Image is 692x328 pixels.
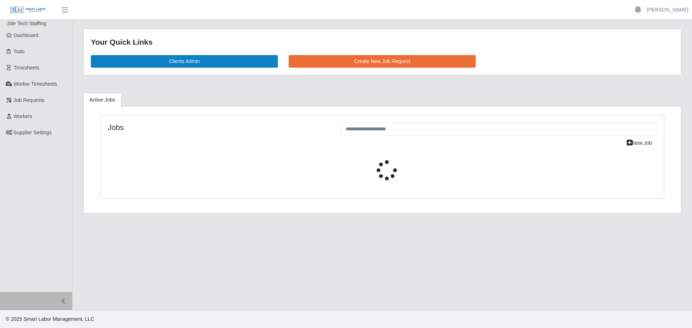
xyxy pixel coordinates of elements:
[91,36,674,48] div: Your Quick Links
[14,32,39,38] span: Dashboard
[647,6,688,14] a: [PERSON_NAME]
[108,123,330,132] h4: Jobs
[14,65,40,71] span: Timesheets
[14,97,45,103] span: Job Requests
[622,137,657,149] a: New Job
[289,55,476,68] a: Create New Job Request
[14,49,25,54] span: Todo
[83,93,121,107] a: Active Jobs
[6,316,94,322] span: © 2025 Smart Labor Management, LLC
[7,21,46,26] span: Site Tech Staffing
[91,55,278,68] a: Clients Admin
[10,6,46,14] img: SLM Logo
[14,113,32,119] span: Workers
[14,81,57,87] span: Worker Timesheets
[14,130,52,135] span: Supplier Settings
